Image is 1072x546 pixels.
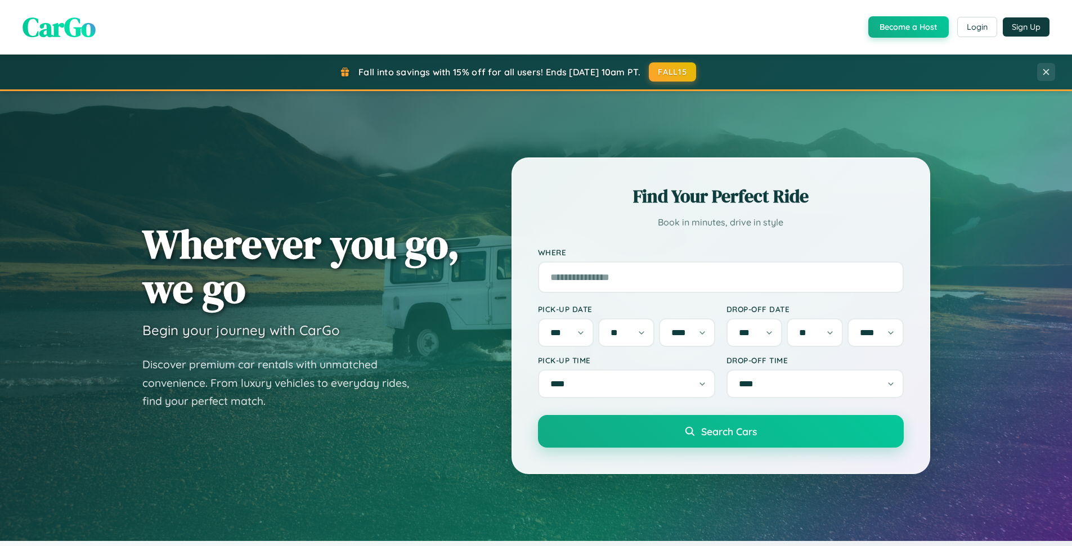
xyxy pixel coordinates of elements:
[538,247,904,257] label: Where
[1003,17,1049,37] button: Sign Up
[538,355,715,365] label: Pick-up Time
[358,66,640,78] span: Fall into savings with 15% off for all users! Ends [DATE] 10am PT.
[726,304,904,314] label: Drop-off Date
[649,62,696,82] button: FALL15
[23,8,96,46] span: CarGo
[957,17,997,37] button: Login
[868,16,949,38] button: Become a Host
[538,415,904,448] button: Search Cars
[538,304,715,314] label: Pick-up Date
[142,355,424,410] p: Discover premium car rentals with unmatched convenience. From luxury vehicles to everyday rides, ...
[142,222,460,310] h1: Wherever you go, we go
[538,184,904,209] h2: Find Your Perfect Ride
[142,322,340,339] h3: Begin your journey with CarGo
[538,214,904,231] p: Book in minutes, drive in style
[701,425,757,437] span: Search Cars
[726,355,904,365] label: Drop-off Time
